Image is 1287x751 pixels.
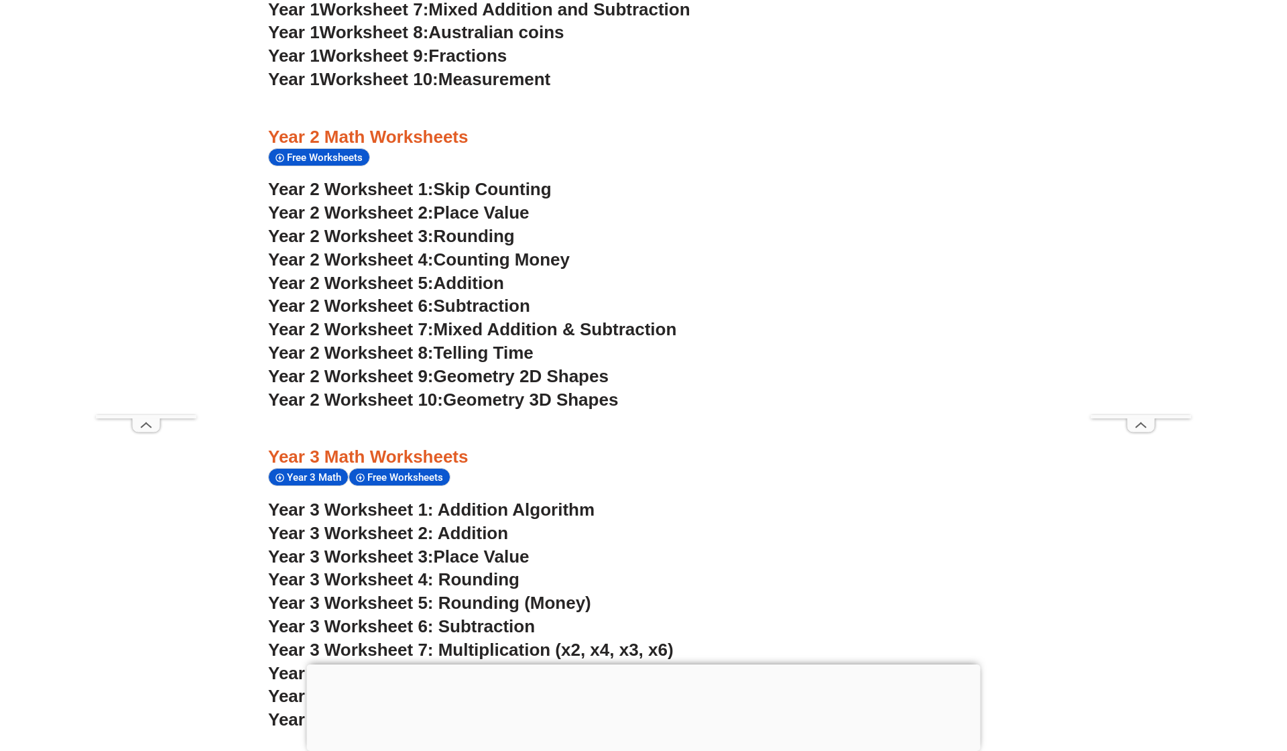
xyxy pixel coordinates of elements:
a: Year 2 Worksheet 6:Subtraction [268,296,530,316]
span: Free Worksheets [367,471,447,483]
a: Year 2 Worksheet 10:Geometry 3D Shapes [268,390,618,410]
span: Year 2 Worksheet 7: [268,319,434,339]
span: Place Value [434,203,530,223]
span: Year 3 Worksheet 3: [268,546,434,567]
span: Rounding [434,226,515,246]
a: Year 3 Worksheet 6: Subtraction [268,616,535,636]
a: Year 1Worksheet 9:Fractions [268,46,507,66]
span: Skip Counting [434,179,552,199]
a: Year 2 Worksheet 3:Rounding [268,226,515,246]
a: Year 2 Worksheet 9:Geometry 2D Shapes [268,366,609,386]
span: Mixed Addition & Subtraction [434,319,677,339]
span: Year 2 Worksheet 1: [268,179,434,199]
h3: Year 2 Math Worksheets [268,126,1019,149]
span: Worksheet 8: [320,22,429,42]
span: Counting Money [434,249,570,270]
span: Year 3 Math [287,471,345,483]
a: Year 2 Worksheet 7:Mixed Addition & Subtraction [268,319,676,339]
a: Year 2 Worksheet 4:Counting Money [268,249,570,270]
span: Year 2 Worksheet 2: [268,203,434,223]
a: Year 3 Worksheet 5: Rounding (Money) [268,593,591,613]
span: Geometry 3D Shapes [443,390,618,410]
div: Year 3 Math [268,468,349,486]
span: Year 2 Worksheet 10: [268,390,443,410]
span: Geometry 2D Shapes [434,366,609,386]
a: Year 3 Worksheet 4: Rounding [268,569,519,589]
div: Free Worksheets [268,148,370,166]
a: Year 3 Worksheet 1: Addition Algorithm [268,500,595,520]
span: Addition [434,273,504,293]
a: Year 2 Worksheet 5:Addition [268,273,504,293]
a: Year 3 Worksheet 3:Place Value [268,546,530,567]
a: Year 3 Worksheet 8: Multiplication(x5, x7, x8, x9) [268,663,668,683]
span: Year 3 Worksheet 8: Multiplication [268,663,550,683]
div: Free Worksheets [349,468,450,486]
span: Year 2 Worksheet 9: [268,366,434,386]
iframe: Advertisement [96,38,196,415]
iframe: Chat Widget [1057,599,1287,751]
span: Year 2 Worksheet 4: [268,249,434,270]
span: Australian coins [428,22,564,42]
span: Year 2 Worksheet 3: [268,226,434,246]
span: Year 2 Worksheet 5: [268,273,434,293]
span: Subtraction [434,296,530,316]
span: Telling Time [434,343,534,363]
span: Worksheet 9: [320,46,429,66]
span: Year 2 Worksheet 6: [268,296,434,316]
iframe: Advertisement [1091,38,1191,415]
a: Year 2 Worksheet 8:Telling Time [268,343,534,363]
span: Place Value [434,546,530,567]
span: (x5, x7, x8, x9) [550,663,668,683]
span: Worksheet 10: [320,69,438,89]
span: Fractions [428,46,507,66]
a: Year 2 Worksheet 2:Place Value [268,203,530,223]
span: Free Worksheets [287,152,367,164]
a: Year 3 Worksheet 9: Skip Counting (Part 1) [268,686,621,706]
a: Year 2 Worksheet 1:Skip Counting [268,179,552,199]
iframe: Advertisement [307,665,981,748]
a: Year 1Worksheet 10:Measurement [268,69,550,89]
a: Year 3 Worksheet 2: Addition [268,523,508,543]
span: Measurement [438,69,551,89]
a: Year 3 Worksheet 10: Skip Counting (Part 2) [268,709,631,730]
a: Year 3 Worksheet 7: Multiplication (x2, x4, x3, x6) [268,640,674,660]
a: Year 1Worksheet 8:Australian coins [268,22,564,42]
span: Year 2 Worksheet 8: [268,343,434,363]
h3: Year 3 Math Worksheets [268,446,1019,469]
